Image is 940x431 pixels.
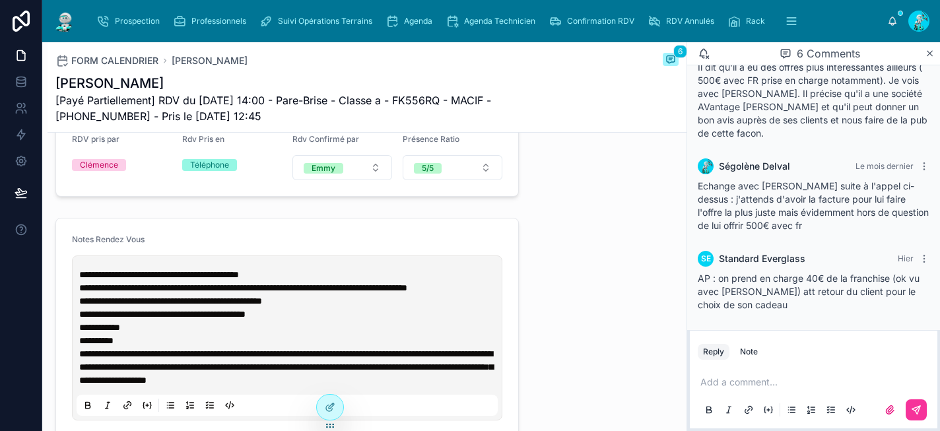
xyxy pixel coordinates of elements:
span: Professionnels [191,16,246,26]
span: Rack [746,16,765,26]
span: 6 [673,45,687,58]
span: SE [701,253,711,264]
h1: [PERSON_NAME] [55,74,580,92]
span: Notes Rendez Vous [72,234,145,244]
a: [PERSON_NAME] [172,54,248,67]
a: Confirmation RDV [545,9,644,33]
span: FORM CALENDRIER [71,54,158,67]
span: Suivi Opérations Terrains [278,16,372,26]
div: scrollable content [87,7,887,36]
span: AP : on prend en charge 40€ de la franchise (ok vu avec [PERSON_NAME]) att retour du client pour ... [698,273,920,310]
a: Agenda [382,9,442,33]
span: Hier [898,253,914,263]
span: Présence Ratio [403,134,459,144]
button: Note [735,344,763,360]
a: Agenda Technicien [442,9,545,33]
button: Reply [698,344,729,360]
a: Professionnels [169,9,255,33]
span: Le mois dernier [856,161,914,171]
div: Téléphone [190,159,229,171]
div: Clémence [80,159,118,171]
span: RDV Annulés [666,16,714,26]
span: [Payé Partiellement] RDV du [DATE] 14:00 - Pare-Brise - Classe a - FK556RQ - MACIF - [PHONE_NUMBE... [55,92,580,124]
img: App logo [53,11,77,32]
span: Confirmation RDV [567,16,634,26]
span: Agenda [404,16,432,26]
a: RDV Annulés [644,9,723,33]
span: Echange avec [PERSON_NAME] suite à l'appel ci-dessus : j'attends d'avoir la facture pour lui fair... [698,180,929,231]
span: Standard Everglass [719,252,805,265]
span: Rdv Pris en [182,134,224,144]
div: Note [740,347,758,357]
span: RDV pris par [72,134,119,144]
a: Prospection [92,9,169,33]
button: 6 [663,53,679,69]
span: Agenda Technicien [464,16,535,26]
div: 5/5 [422,163,434,174]
span: Prospection [115,16,160,26]
a: FORM CALENDRIER [55,54,158,67]
a: Suivi Opérations Terrains [255,9,382,33]
button: Select Button [292,155,392,180]
span: Rdv Confirmé par [292,134,359,144]
div: Emmy [312,163,335,174]
span: Ségolène Delval [719,160,790,173]
span: 6 Comments [797,46,860,61]
a: Rack [723,9,774,33]
button: Select Button [403,155,502,180]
